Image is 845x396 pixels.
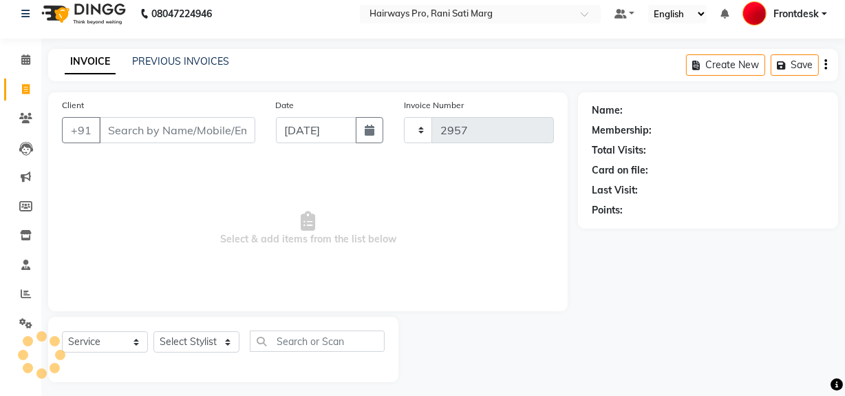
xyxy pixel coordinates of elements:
div: Name: [592,103,623,118]
input: Search by Name/Mobile/Email/Code [99,117,255,143]
label: Client [62,99,84,112]
div: Total Visits: [592,143,646,158]
div: Points: [592,203,623,218]
a: INVOICE [65,50,116,74]
div: Card on file: [592,163,648,178]
label: Invoice Number [404,99,464,112]
input: Search or Scan [250,331,385,352]
span: Frontdesk [773,7,819,21]
div: Membership: [592,123,652,138]
button: Create New [686,54,765,76]
button: Save [771,54,819,76]
span: Select & add items from the list below [62,160,554,298]
img: Frontdesk [742,1,767,25]
div: Last Visit: [592,183,638,198]
a: PREVIOUS INVOICES [132,55,229,67]
label: Date [276,99,295,112]
button: +91 [62,117,100,143]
